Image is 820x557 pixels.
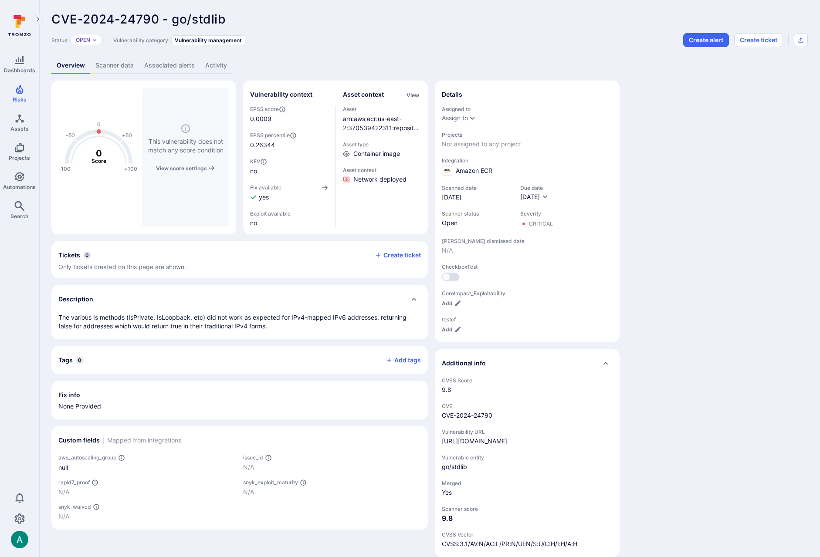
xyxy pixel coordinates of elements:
[250,158,329,165] span: KEV
[375,251,421,259] button: Create ticket
[51,381,428,419] section: fix info card
[11,531,28,548] div: Arjan Dehar
[81,148,116,165] g: The vulnerability score is based on the parameters defined in the settings
[442,403,613,409] span: CVE
[343,115,421,168] a: arn:aws:ecr:us-east-2:370539422311:repository/sincity/sha256:4e2642be9915f7bc85c192204da09970a03e...
[520,193,540,200] span: [DATE]
[442,132,613,138] span: Projects
[442,462,613,471] span: go/stdlib
[51,57,90,74] a: Overview
[442,263,613,270] span: CheckboxTest
[442,290,613,297] span: CoreImpact_Exploitability
[435,81,620,342] section: details card
[124,165,137,172] text: +100
[250,210,291,217] span: Exploit available
[353,149,400,158] span: Container image
[58,454,116,461] span: aws_autoscaling_group
[520,185,549,191] span: Due date
[343,141,421,148] span: Asset type
[442,480,613,486] span: Merged
[9,155,30,161] span: Projects
[520,185,549,202] div: Due date field
[243,463,421,472] p: N/A
[58,251,80,260] h2: Tickets
[250,141,329,149] span: 0.26344
[442,300,461,307] button: Add
[10,125,29,132] span: Assets
[442,246,613,255] span: N/A
[442,488,613,497] span: Yes
[405,92,421,98] button: View
[442,238,613,244] span: [PERSON_NAME] dismissed date
[122,132,132,139] text: +50
[51,426,428,530] section: custom fields card
[435,349,620,557] section: additional info card
[442,106,613,112] span: Assigned to
[51,12,226,27] span: CVE-2024-24790 - go/stdlib
[442,210,512,217] span: Scanner status
[243,479,298,486] span: snyk_exploit_maturity
[435,349,620,377] div: Collapse
[113,37,169,44] span: Vulnerability category:
[243,454,263,461] span: issue_id
[442,437,507,446] a: [URL][DOMAIN_NAME]
[92,37,97,43] button: Expand dropdown
[456,166,492,175] span: Amazon ECR
[250,219,329,227] span: no
[171,35,245,45] div: Vulnerability management
[250,184,281,191] span: Fix available
[58,313,421,331] p: The various Is methods (IsPrivate, IsLoopback, etc) did not work as expected for IPv4-mapped IPv6...
[442,90,462,99] h2: Details
[442,359,486,368] h2: Additional info
[13,96,27,103] span: Risks
[58,391,80,399] h2: Fix info
[96,148,102,159] tspan: 0
[51,241,428,278] div: Collapse
[442,115,468,122] button: Assign to
[91,158,106,164] text: Score
[250,90,312,99] h2: Vulnerability context
[469,115,476,122] button: Expand dropdown
[156,165,216,172] button: View score settings
[442,454,613,461] span: Vulnerable entity
[442,531,613,538] span: CVSS Vector
[58,503,91,510] span: snyk_waived
[442,540,613,548] span: CVSS:3.1/AV:N/AC:L/PR:N/UI:N/S:U/C:H/I:H/A:H
[442,157,613,164] span: Integration
[379,353,421,367] button: Add tags
[442,377,613,384] span: CVSS Score
[58,479,90,486] span: rapid7_proof
[58,402,421,411] p: None Provided
[353,175,407,184] span: Click to view evidence
[683,33,729,47] button: Create alert
[520,210,553,217] span: Severity
[58,263,186,270] span: Only tickets created on this page are shown.
[259,193,269,202] span: yes
[147,137,224,155] span: This vulnerability does not match any score condition
[442,219,512,227] span: Open
[442,429,613,435] span: Vulnerability URL
[442,326,461,333] button: Add
[97,122,101,128] text: 0
[250,115,271,123] span: 0.0009
[51,285,428,313] div: Collapse description
[156,163,216,172] a: View score settings
[58,436,100,445] h2: Custom fields
[51,346,428,374] div: Collapse tags
[734,33,783,47] button: Create ticket
[243,488,421,496] p: N/A
[520,193,549,202] button: [DATE]
[76,37,90,44] button: Open
[442,316,613,323] span: testcf
[10,213,28,219] span: Search
[139,57,200,74] a: Associated alerts
[51,37,68,44] span: Status:
[3,184,36,190] span: Automations
[442,412,492,419] a: CVE-2024-24790
[66,132,75,139] text: -50
[11,531,28,548] img: ACg8ocLSa5mPYBaXNx3eFu_EmspyJX0laNWN7cXOFirfQ7srZveEpg=s96-c
[200,57,232,74] a: Activity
